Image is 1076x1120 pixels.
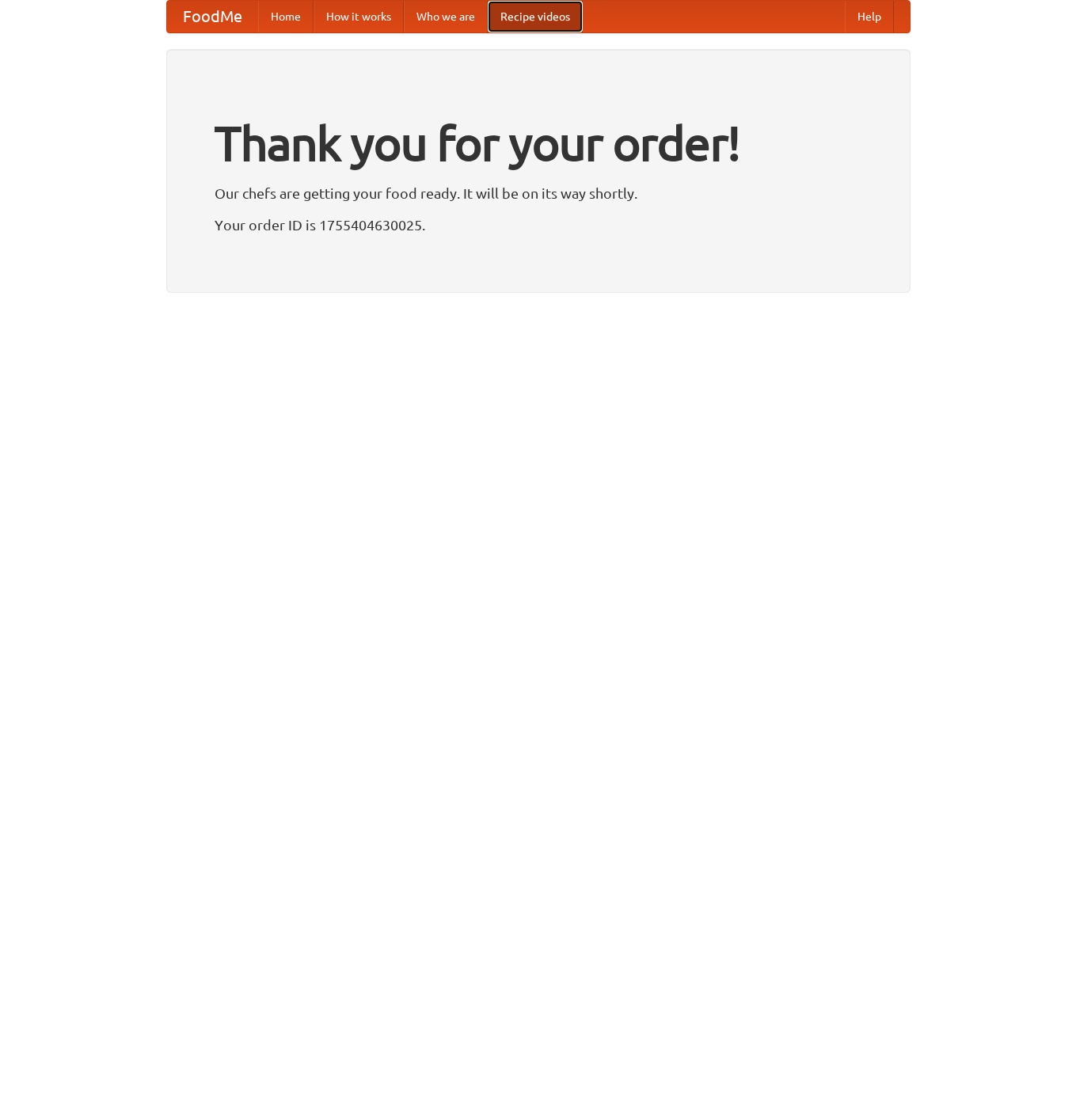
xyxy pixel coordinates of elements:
[845,1,894,32] a: Help
[258,1,314,32] a: Home
[314,1,404,32] a: How it works
[215,213,862,237] p: Your order ID is 1755404630025.
[167,1,258,32] a: FoodMe
[488,1,583,32] a: Recipe videos
[404,1,488,32] a: Who we are
[215,181,862,205] p: Our chefs are getting your food ready. It will be on its way shortly.
[215,105,862,181] h1: Thank you for your order!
